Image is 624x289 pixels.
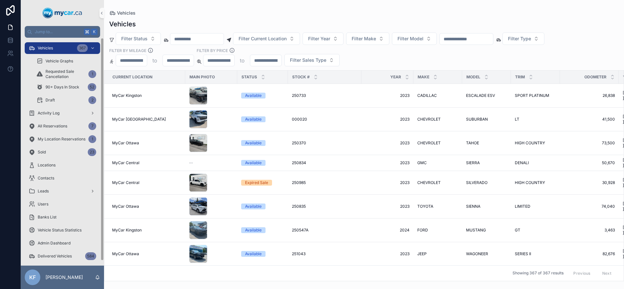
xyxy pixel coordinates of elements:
a: Expired Sale [241,180,284,186]
span: Current Location [112,74,152,80]
span: MyCar Kingston [112,93,142,98]
span: CHEVROLET [417,117,441,122]
a: Available [241,160,284,166]
span: 251043 [292,251,305,256]
span: Stock # [292,74,310,80]
span: MyCar Ottawa [112,204,139,209]
span: 250985 [292,180,306,185]
button: Select Button [284,54,340,66]
span: Status [241,74,257,80]
a: Admin Dashboard [25,237,100,249]
p: to [152,57,157,64]
a: MyCar [GEOGRAPHIC_DATA] [112,117,181,122]
div: 367 [77,44,88,52]
span: HIGH COUNTRY [515,140,545,146]
span: CHEVROLET [417,140,441,146]
span: Filter Sales Type [290,57,326,63]
span: All Reservations [38,124,67,129]
span: 250370 [292,140,306,146]
span: Leads [38,189,49,194]
div: 1 [88,70,96,78]
a: GT [515,228,556,233]
div: 584 [85,252,96,260]
span: Vehicles [117,10,136,16]
span: Activity Log [38,111,59,116]
span: 250547A [292,228,308,233]
label: FILTER BY PRICE [197,47,228,53]
a: MyCar Central [112,160,181,165]
a: -- [189,160,233,165]
span: Filter Type [508,35,531,42]
a: 50,670 [564,160,615,165]
span: MyCar Central [112,160,139,165]
a: 26,838 [564,93,615,98]
span: Sold [38,150,46,155]
a: 2023 [365,251,409,256]
a: Locations [25,159,100,171]
span: MUSTANG [466,228,486,233]
span: Filter Year [308,35,330,42]
a: 250370 [292,140,357,146]
a: MyCar Kingston [112,93,181,98]
span: 2023 [365,117,409,122]
a: 2024 [365,228,409,233]
div: Available [245,116,262,122]
span: 74,040 [564,204,615,209]
a: SPORT PLATINUM [515,93,556,98]
span: SILVERADO [466,180,487,185]
label: Filter By Mileage [109,47,146,53]
a: MUSTANG [466,228,507,233]
a: Leads [25,185,100,197]
a: Draft2 [32,94,100,106]
a: HIGH COUNTRY [515,180,556,185]
a: LT [515,117,556,122]
a: Available [241,140,284,146]
div: scrollable content [21,38,104,266]
a: JEEP [417,251,458,256]
span: FORD [417,228,428,233]
span: Banks List [38,215,57,220]
span: SPORT PLATINUM [515,93,549,98]
span: Admin Dashboard [38,241,71,246]
a: Available [241,93,284,99]
a: CHEVROLET [417,180,458,185]
a: Sold23 [25,146,100,158]
a: Banks List [25,211,100,223]
a: 90+ Days In Stock52 [32,81,100,93]
button: Jump to...K [25,26,100,38]
span: Vehicles [38,46,53,51]
a: MyCar Central [112,180,181,185]
button: Select Button [116,33,161,45]
a: My Location Reservations1 [25,133,100,145]
button: Select Button [233,33,300,45]
span: LIMITED [515,204,530,209]
a: TOYOTA [417,204,458,209]
span: TOYOTA [417,204,433,209]
span: Filter Status [121,35,148,42]
span: Contacts [38,176,54,181]
span: Jump to... [35,29,81,34]
span: MyCar Central [112,180,139,185]
div: Available [245,227,262,233]
a: All Reservations7 [25,120,100,132]
span: Locations [38,163,56,168]
span: MyCar Ottawa [112,251,139,256]
div: 23 [88,148,96,156]
span: 82,676 [564,251,615,256]
a: 3,463 [564,228,615,233]
span: 41,500 [564,117,615,122]
div: 7 [88,122,96,130]
div: Available [245,251,262,257]
a: 30,928 [564,180,615,185]
a: 2023 [365,204,409,209]
span: MyCar Kingston [112,228,142,233]
span: -- [189,160,193,165]
a: LIMITED [515,204,556,209]
a: HIGH COUNTRY [515,140,556,146]
button: Select Button [392,33,437,45]
span: GMC [417,160,427,165]
a: GMC [417,160,458,165]
a: Users [25,198,100,210]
